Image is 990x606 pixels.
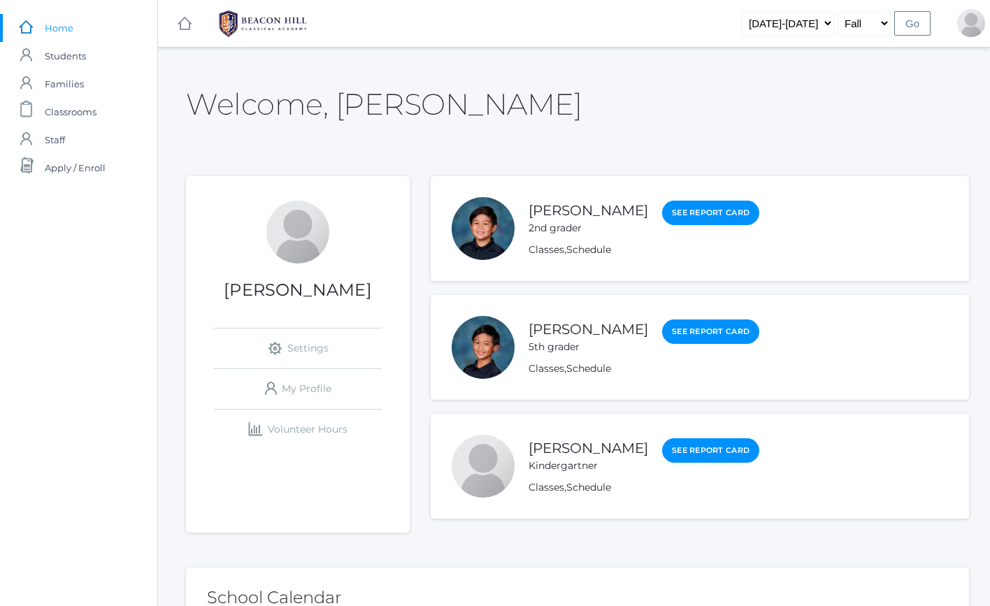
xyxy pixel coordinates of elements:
div: , [529,480,759,495]
a: My Profile [214,369,382,409]
span: Students [45,42,86,70]
img: 1_BHCALogos-05.png [210,6,315,41]
a: [PERSON_NAME] [529,202,648,219]
span: Classrooms [45,98,96,126]
div: Kailo Soratorio [452,435,515,498]
a: Schedule [566,362,611,375]
a: See Report Card [662,438,759,463]
h1: [PERSON_NAME] [186,281,410,299]
a: [PERSON_NAME] [529,321,648,338]
a: Volunteer Hours [214,410,382,449]
div: 5th grader [529,340,648,354]
h2: Welcome, [PERSON_NAME] [186,88,582,120]
div: 2nd grader [529,221,648,236]
a: [PERSON_NAME] [529,440,648,456]
input: Go [894,11,931,36]
a: Classes [529,243,564,256]
a: See Report Card [662,201,759,225]
div: Matteo Soratorio [452,316,515,379]
a: Classes [529,481,564,493]
div: Lew Soratorio [957,9,985,37]
a: Classes [529,362,564,375]
div: , [529,243,759,257]
a: Schedule [566,481,611,493]
a: Settings [214,329,382,368]
div: Nico Soratorio [452,197,515,260]
span: Home [45,14,73,42]
span: Apply / Enroll [45,154,106,182]
span: Staff [45,126,65,154]
a: See Report Card [662,319,759,344]
span: Families [45,70,84,98]
div: Kindergartner [529,459,648,473]
div: , [529,361,759,376]
div: Lew Soratorio [266,201,329,264]
a: Schedule [566,243,611,256]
